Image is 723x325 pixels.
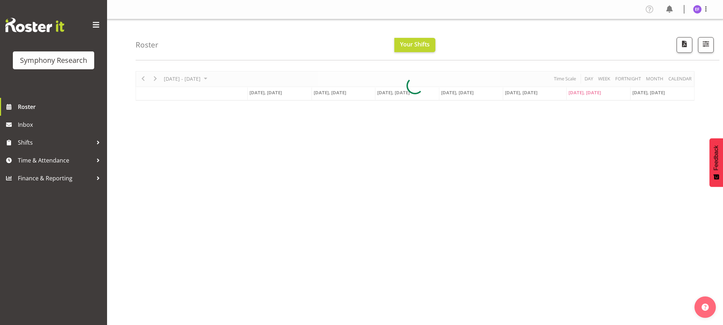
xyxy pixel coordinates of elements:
[713,145,719,170] span: Feedback
[698,37,714,53] button: Filter Shifts
[18,101,103,112] span: Roster
[136,41,158,49] h4: Roster
[693,5,702,14] img: edmond-fernandez1860.jpg
[20,55,87,66] div: Symphony Research
[394,38,435,52] button: Your Shifts
[400,40,430,48] span: Your Shifts
[18,137,93,148] span: Shifts
[18,173,93,184] span: Finance & Reporting
[5,18,64,32] img: Rosterit website logo
[18,119,103,130] span: Inbox
[702,304,709,311] img: help-xxl-2.png
[709,138,723,187] button: Feedback - Show survey
[677,37,692,53] button: Download a PDF of the roster according to the set date range.
[18,155,93,166] span: Time & Attendance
